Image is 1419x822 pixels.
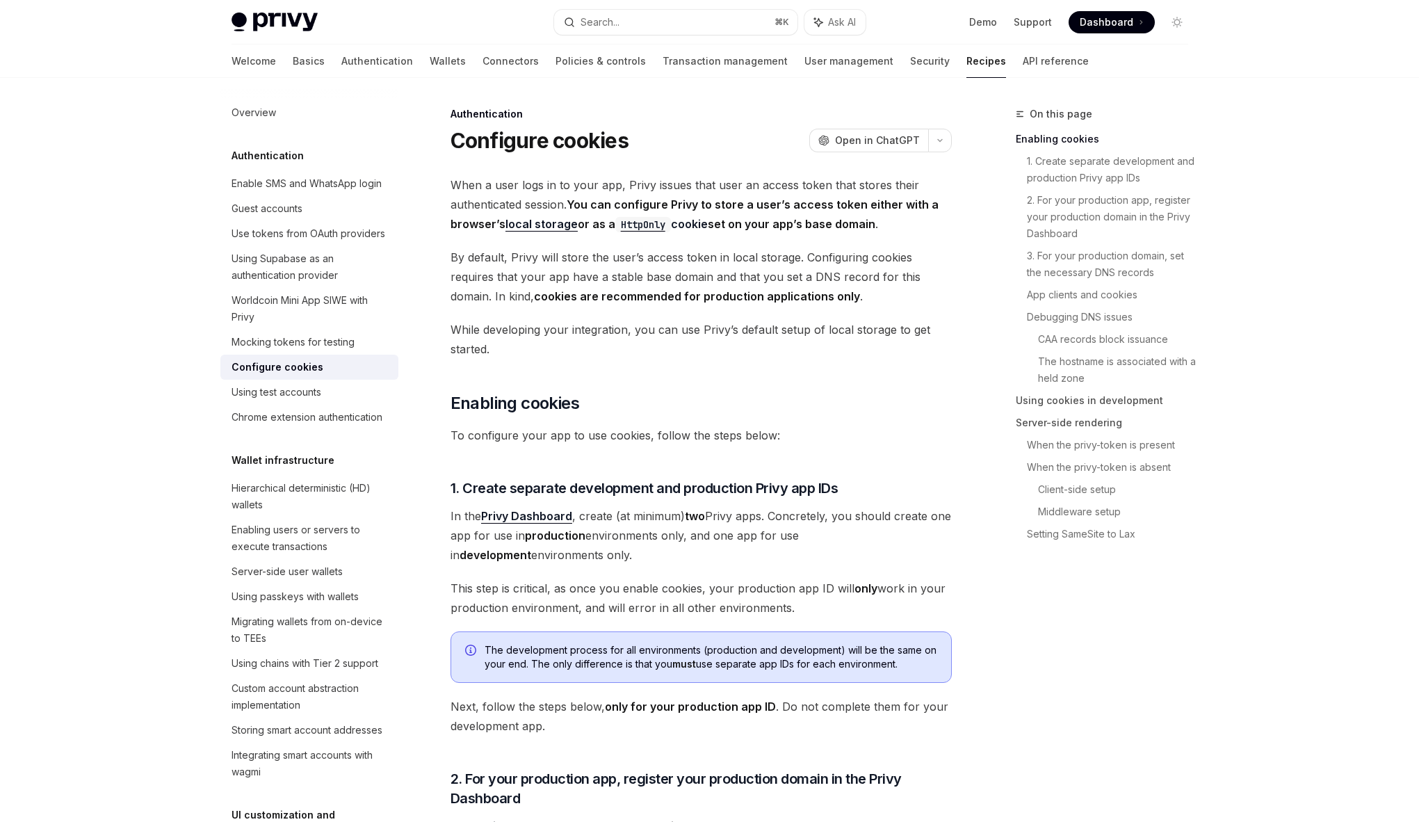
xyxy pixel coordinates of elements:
span: While developing your integration, you can use Privy’s default setup of local storage to get star... [451,320,952,359]
a: local storage [505,217,578,232]
a: Server-side user wallets [220,559,398,584]
a: Configure cookies [220,355,398,380]
div: Guest accounts [232,200,302,217]
strong: only [854,581,877,595]
div: Configure cookies [232,359,323,376]
div: Authentication [451,107,952,121]
div: Mocking tokens for testing [232,334,355,350]
img: light logo [232,13,318,32]
span: Ask AI [828,15,856,29]
a: Demo [969,15,997,29]
a: Authentication [341,45,413,78]
div: Using passkeys with wallets [232,588,359,605]
span: 1. Create separate development and production Privy app IDs [451,478,838,498]
a: Welcome [232,45,276,78]
a: Mocking tokens for testing [220,330,398,355]
span: Enabling cookies [451,392,579,414]
button: Ask AI [804,10,866,35]
a: Wallets [430,45,466,78]
div: Enable SMS and WhatsApp login [232,175,382,192]
a: Client-side setup [1038,478,1199,501]
strong: must [672,658,696,670]
span: ⌘ K [775,17,789,28]
h5: Authentication [232,147,304,164]
button: Open in ChatGPT [809,129,928,152]
a: Enable SMS and WhatsApp login [220,171,398,196]
div: Migrating wallets from on-device to TEEs [232,613,390,647]
div: Overview [232,104,276,121]
a: Using passkeys with wallets [220,584,398,609]
svg: Info [465,645,479,659]
span: On this page [1030,106,1092,122]
a: 2. For your production app, register your production domain in the Privy Dashboard [1027,189,1199,245]
strong: two [685,509,705,523]
div: Hierarchical deterministic (HD) wallets [232,480,390,513]
h1: Configure cookies [451,128,629,153]
a: Privy Dashboard [481,509,572,524]
strong: development [460,548,531,562]
strong: only for your production app ID [605,700,776,714]
a: Worldcoin Mini App SIWE with Privy [220,288,398,330]
a: Policies & controls [556,45,646,78]
span: 2. For your production app, register your production domain in the Privy Dashboard [451,769,952,808]
a: Transaction management [663,45,788,78]
a: Middleware setup [1038,501,1199,523]
a: Debugging DNS issues [1027,306,1199,328]
span: Next, follow the steps below, . Do not complete them for your development app. [451,697,952,736]
a: Guest accounts [220,196,398,221]
div: Using chains with Tier 2 support [232,655,378,672]
h5: Wallet infrastructure [232,452,334,469]
a: Basics [293,45,325,78]
a: Overview [220,100,398,125]
span: When a user logs in to your app, Privy issues that user an access token that stores their authent... [451,175,952,234]
a: User management [804,45,893,78]
span: By default, Privy will store the user’s access token in local storage. Configuring cookies requir... [451,248,952,306]
div: Use tokens from OAuth providers [232,225,385,242]
a: 3. For your production domain, set the necessary DNS records [1027,245,1199,284]
a: Using Supabase as an authentication provider [220,246,398,288]
div: Using test accounts [232,384,321,401]
a: Migrating wallets from on-device to TEEs [220,609,398,651]
code: HttpOnly [615,217,671,232]
div: Worldcoin Mini App SIWE with Privy [232,292,390,325]
a: Setting SameSite to Lax [1027,523,1199,545]
button: Toggle dark mode [1166,11,1188,33]
div: Search... [581,14,619,31]
a: Hierarchical deterministic (HD) wallets [220,476,398,517]
a: Dashboard [1069,11,1155,33]
a: Integrating smart accounts with wagmi [220,743,398,784]
a: 1. Create separate development and production Privy app IDs [1027,150,1199,189]
span: This step is critical, as once you enable cookies, your production app ID will work in your produ... [451,579,952,618]
div: Using Supabase as an authentication provider [232,250,390,284]
div: Integrating smart accounts with wagmi [232,747,390,780]
div: Server-side user wallets [232,563,343,580]
a: Using cookies in development [1016,389,1199,412]
strong: production [525,529,585,542]
a: Custom account abstraction implementation [220,676,398,718]
span: Dashboard [1080,15,1133,29]
strong: cookies are recommended for production applications only [534,289,860,303]
div: Chrome extension authentication [232,409,382,426]
div: Storing smart account addresses [232,722,382,739]
a: When the privy-token is present [1027,434,1199,456]
a: CAA records block issuance [1038,328,1199,350]
span: In the , create (at minimum) Privy apps. Concretely, you should create one app for use in environ... [451,506,952,565]
a: Using chains with Tier 2 support [220,651,398,676]
button: Search...⌘K [554,10,797,35]
strong: You can configure Privy to store a user’s access token either with a browser’s or as a set on you... [451,198,939,232]
a: API reference [1023,45,1089,78]
a: Enabling users or servers to execute transactions [220,517,398,559]
span: To configure your app to use cookies, follow the steps below: [451,426,952,445]
a: When the privy-token is absent [1027,456,1199,478]
div: Custom account abstraction implementation [232,680,390,714]
span: The development process for all environments (production and development) will be the same on you... [485,643,937,671]
a: The hostname is associated with a held zone [1038,350,1199,389]
a: Recipes [966,45,1006,78]
a: Chrome extension authentication [220,405,398,430]
a: Security [910,45,950,78]
a: Storing smart account addresses [220,718,398,743]
a: Server-side rendering [1016,412,1199,434]
div: Enabling users or servers to execute transactions [232,522,390,555]
a: Connectors [483,45,539,78]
